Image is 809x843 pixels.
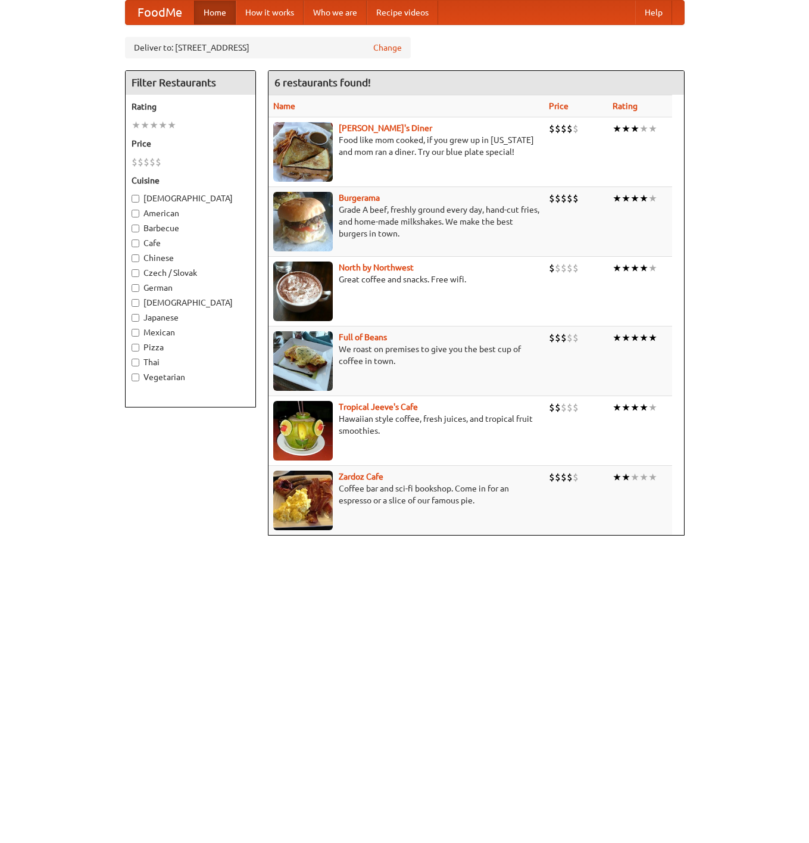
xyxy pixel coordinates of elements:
[639,331,648,344] li: ★
[132,267,249,279] label: Czech / Slovak
[236,1,304,24] a: How it works
[549,401,555,414] li: $
[549,122,555,135] li: $
[555,471,561,484] li: $
[132,195,139,203] input: [DEMOGRAPHIC_DATA]
[549,262,555,275] li: $
[567,262,573,275] li: $
[621,192,630,205] li: ★
[132,119,140,132] li: ★
[339,472,383,481] b: Zardoz Cafe
[630,401,639,414] li: ★
[339,263,414,272] a: North by Northwest
[613,401,621,414] li: ★
[132,225,139,232] input: Barbecue
[339,123,432,133] a: [PERSON_NAME]'s Diner
[573,122,579,135] li: $
[567,122,573,135] li: $
[639,401,648,414] li: ★
[613,101,638,111] a: Rating
[613,331,621,344] li: ★
[132,222,249,234] label: Barbecue
[561,122,567,135] li: $
[567,401,573,414] li: $
[273,331,333,391] img: beans.jpg
[155,155,161,169] li: $
[126,71,255,95] h4: Filter Restaurants
[132,155,138,169] li: $
[132,297,249,309] label: [DEMOGRAPHIC_DATA]
[555,401,561,414] li: $
[125,37,411,58] div: Deliver to: [STREET_ADDRESS]
[273,204,539,239] p: Grade A beef, freshly ground every day, hand-cut fries, and home-made milkshakes. We make the bes...
[648,331,657,344] li: ★
[273,122,333,182] img: sallys.jpg
[132,371,249,383] label: Vegetarian
[561,262,567,275] li: $
[339,332,387,342] a: Full of Beans
[573,401,579,414] li: $
[567,471,573,484] li: $
[132,326,249,338] label: Mexican
[630,471,639,484] li: ★
[132,252,249,264] label: Chinese
[549,101,569,111] a: Price
[573,471,579,484] li: $
[273,483,539,506] p: Coffee bar and sci-fi bookshop. Come in for an espresso or a slice of our famous pie.
[561,401,567,414] li: $
[648,192,657,205] li: ★
[132,239,139,247] input: Cafe
[273,401,333,461] img: jeeves.jpg
[630,331,639,344] li: ★
[126,1,194,24] a: FoodMe
[132,374,139,381] input: Vegetarian
[555,192,561,205] li: $
[149,119,158,132] li: ★
[639,192,648,205] li: ★
[561,192,567,205] li: $
[132,192,249,204] label: [DEMOGRAPHIC_DATA]
[630,122,639,135] li: ★
[132,356,249,368] label: Thai
[648,122,657,135] li: ★
[549,192,555,205] li: $
[573,192,579,205] li: $
[132,329,139,337] input: Mexican
[573,331,579,344] li: $
[339,402,418,412] a: Tropical Jeeve's Cafe
[132,359,139,366] input: Thai
[621,122,630,135] li: ★
[273,413,539,437] p: Hawaiian style coffee, fresh juices, and tropical fruit smoothies.
[648,401,657,414] li: ★
[373,42,402,54] a: Change
[140,119,149,132] li: ★
[273,134,539,158] p: Food like mom cooked, if you grew up in [US_STATE] and mom ran a diner. Try our blue plate special!
[613,471,621,484] li: ★
[561,471,567,484] li: $
[621,401,630,414] li: ★
[648,471,657,484] li: ★
[273,262,333,321] img: north.jpg
[621,262,630,275] li: ★
[549,331,555,344] li: $
[555,122,561,135] li: $
[132,299,139,307] input: [DEMOGRAPHIC_DATA]
[339,193,380,203] a: Burgerama
[138,155,143,169] li: $
[274,77,371,88] ng-pluralize: 6 restaurants found!
[304,1,367,24] a: Who we are
[132,282,249,294] label: German
[132,314,139,322] input: Japanese
[555,262,561,275] li: $
[621,471,630,484] li: ★
[273,343,539,367] p: We roast on premises to give you the best cup of coffee in town.
[273,273,539,285] p: Great coffee and snacks. Free wifi.
[132,269,139,277] input: Czech / Slovak
[132,312,249,323] label: Japanese
[273,192,333,251] img: burgerama.jpg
